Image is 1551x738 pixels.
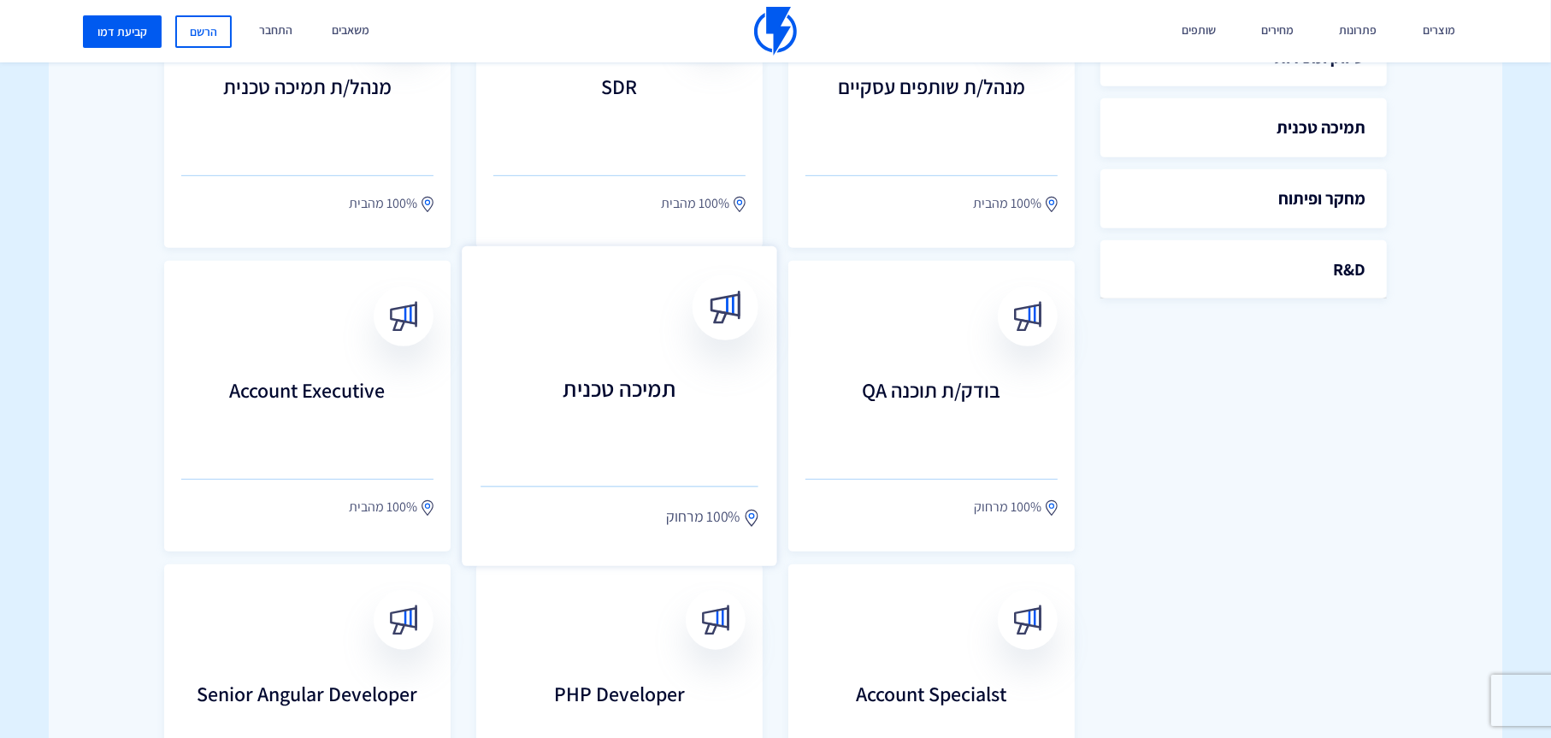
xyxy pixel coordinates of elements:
[734,196,746,213] img: location.svg
[83,15,162,48] a: קביעת דמו
[349,497,417,517] span: 100% מהבית
[709,292,742,325] img: broadcast.svg
[349,193,417,214] span: 100% מהבית
[745,509,758,528] img: location.svg
[1013,302,1043,332] img: broadcast.svg
[661,193,729,214] span: 100% מהבית
[181,379,433,447] h3: Account Executive
[1100,240,1387,299] a: R&D
[805,75,1058,144] h3: מנהל/ת שותפים עסקיים
[389,605,419,635] img: broadcast.svg
[974,497,1041,517] span: 100% מרחוק
[1013,605,1043,635] img: broadcast.svg
[481,376,758,452] h3: תמיכה טכנית
[175,15,232,48] a: הרשם
[805,379,1058,447] h3: בודק/ת תוכנה QA
[666,506,740,528] span: 100% מרחוק
[493,75,746,144] h3: SDR
[1046,499,1058,517] img: location.svg
[422,196,433,213] img: location.svg
[164,261,451,552] a: Account Executive 100% מהבית
[973,193,1041,214] span: 100% מהבית
[788,261,1075,552] a: בודק/ת תוכנה QA 100% מרחוק
[701,605,731,635] img: broadcast.svg
[462,246,777,566] a: תמיכה טכנית 100% מרחוק
[1100,98,1387,157] a: תמיכה טכנית
[181,75,433,144] h3: מנהל/ת תמיכה טכנית
[422,499,433,517] img: location.svg
[1046,196,1058,213] img: location.svg
[389,302,419,332] img: broadcast.svg
[1100,169,1387,228] a: מחקר ופיתוח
